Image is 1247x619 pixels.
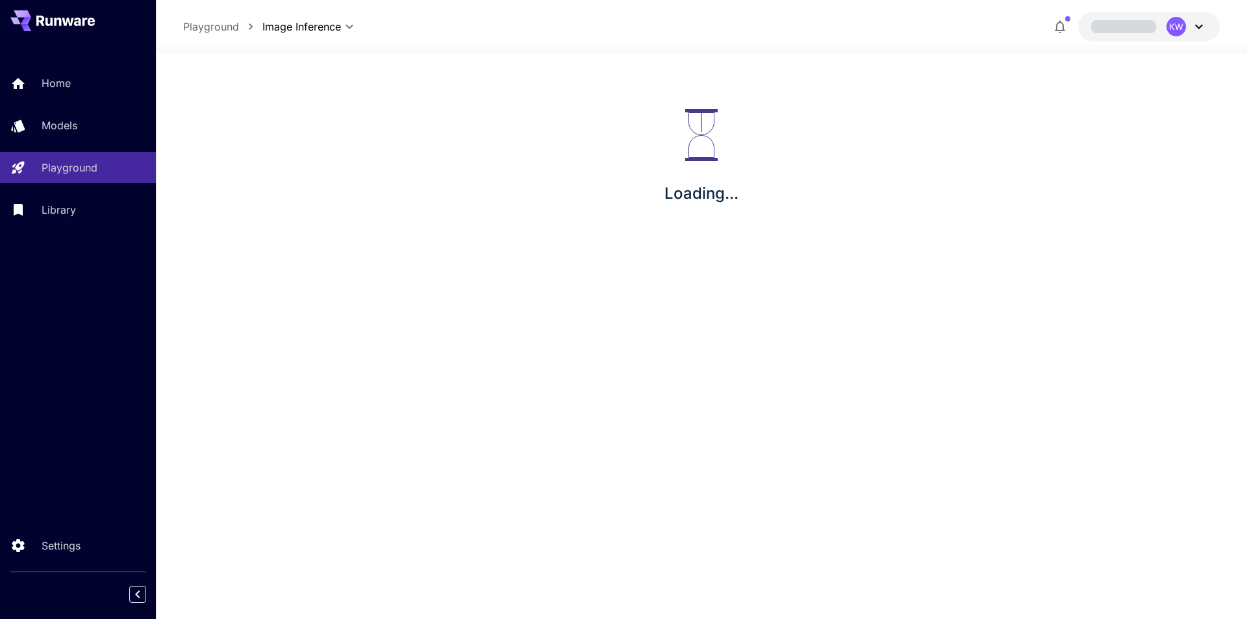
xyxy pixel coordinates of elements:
p: Settings [42,538,81,553]
div: Collapse sidebar [139,583,156,606]
p: Loading... [664,182,738,205]
p: Models [42,118,77,133]
button: Collapse sidebar [129,586,146,603]
p: Playground [42,160,97,175]
span: Image Inference [262,19,341,34]
p: Home [42,75,71,91]
div: KW [1166,17,1186,36]
nav: breadcrumb [183,19,262,34]
button: KW [1078,12,1220,42]
p: Library [42,202,76,218]
a: Playground [183,19,239,34]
